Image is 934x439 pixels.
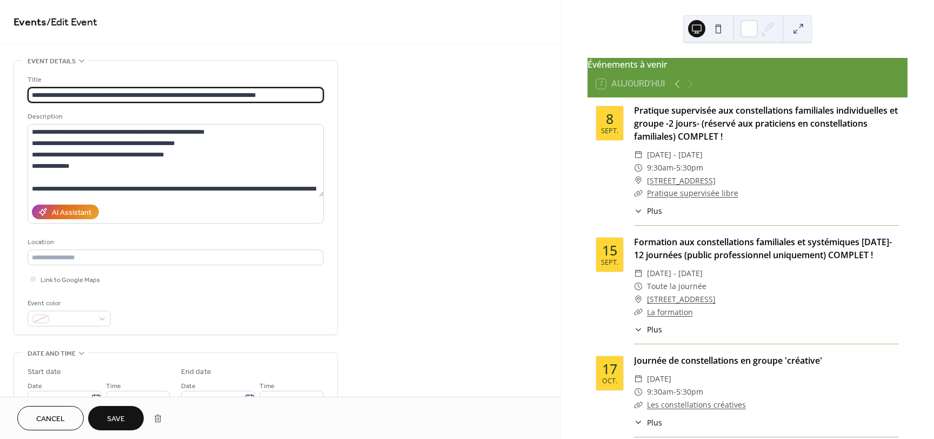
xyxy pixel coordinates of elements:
[647,205,662,217] span: Plus
[634,148,643,161] div: ​
[106,381,121,392] span: Time
[634,161,643,174] div: ​
[602,244,617,257] div: 15
[28,56,76,67] span: Event details
[676,161,703,174] span: 5:30pm
[601,259,618,266] div: sept.
[647,188,738,198] a: Pratique supervisée libre
[647,293,716,306] a: [STREET_ADDRESS]
[14,12,46,33] a: Events
[647,267,703,280] span: [DATE] - [DATE]
[88,406,144,430] button: Save
[28,366,61,378] div: Start date
[634,236,892,261] a: Formation aux constellations familiales et systémiques [DATE]- 12 journées (public professionnel ...
[634,104,898,142] a: Pratique supervisée aux constellations familiales individuelles et groupe -2 jours- (réservé aux ...
[634,205,643,217] div: ​
[606,112,613,126] div: 8
[634,417,643,428] div: ​
[647,161,673,174] span: 9:30am
[28,74,322,86] div: Title
[17,406,84,430] button: Cancel
[634,205,662,217] button: ​Plus
[634,355,822,366] a: Journée de constellations en groupe 'créative'
[647,372,671,385] span: [DATE]
[634,324,643,335] div: ​
[647,280,706,293] span: Toute la journée
[647,148,703,161] span: [DATE] - [DATE]
[32,205,99,219] button: AI Assistant
[602,378,617,385] div: oct.
[41,274,100,286] span: Link to Google Maps
[634,385,643,398] div: ​
[647,324,662,335] span: Plus
[36,414,65,425] span: Cancel
[647,399,746,410] a: Les constellations créatives
[673,385,676,398] span: -
[634,306,643,319] div: ​
[634,187,643,200] div: ​
[107,414,125,425] span: Save
[634,324,662,335] button: ​Plus
[634,293,643,306] div: ​
[28,348,76,359] span: Date and time
[588,58,908,71] div: Événements à venir
[647,174,716,187] a: [STREET_ADDRESS]
[647,307,693,317] a: La formation
[634,372,643,385] div: ​
[28,381,42,392] span: Date
[28,237,322,248] div: Location
[634,280,643,293] div: ​
[634,267,643,280] div: ​
[634,174,643,187] div: ​
[602,362,617,376] div: 17
[634,398,643,411] div: ​
[259,381,275,392] span: Time
[601,128,618,135] div: sept.
[647,417,662,428] span: Plus
[634,417,662,428] button: ​Plus
[46,12,97,33] span: / Edit Event
[181,366,211,378] div: End date
[181,381,196,392] span: Date
[52,207,91,219] div: AI Assistant
[676,385,703,398] span: 5:30pm
[28,111,322,122] div: Description
[28,298,109,309] div: Event color
[647,385,673,398] span: 9:30am
[673,161,676,174] span: -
